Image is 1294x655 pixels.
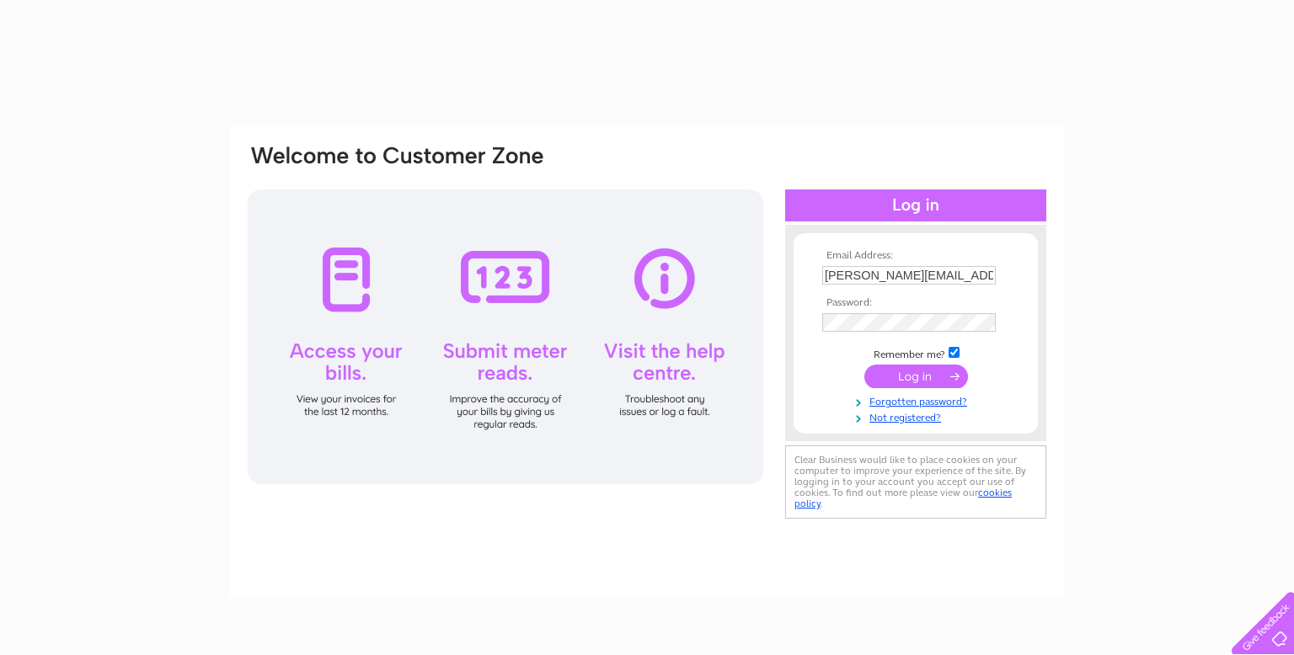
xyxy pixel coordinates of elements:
th: Password: [818,297,1013,309]
a: Forgotten password? [822,392,1013,408]
div: Clear Business would like to place cookies on your computer to improve your experience of the sit... [785,445,1046,519]
input: Submit [864,365,968,388]
a: cookies policy [794,487,1012,509]
th: Email Address: [818,250,1013,262]
a: Not registered? [822,408,1013,424]
td: Remember me? [818,344,1013,361]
